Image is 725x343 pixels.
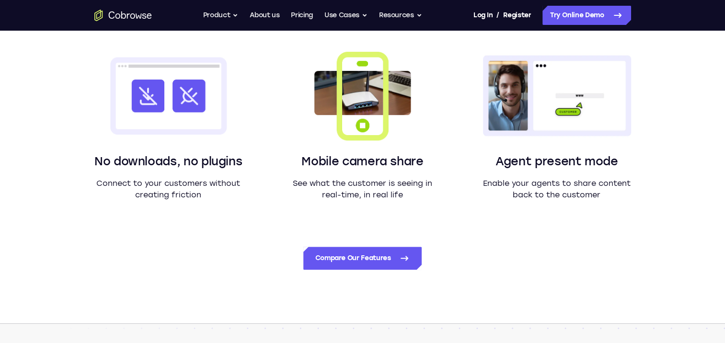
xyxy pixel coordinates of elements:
p: Connect to your customers without creating friction [94,178,242,201]
button: Resources [379,6,422,25]
span: / [496,10,499,21]
a: Pricing [291,6,313,25]
a: Log In [473,6,493,25]
a: Register [503,6,531,25]
a: Go to the home page [94,10,152,21]
a: Try Online Demo [542,6,631,25]
button: Use Cases [324,6,368,25]
a: Compare Our Features [303,247,421,270]
img: An image representation of a mobile phone capturing video from its camera [288,50,437,141]
a: About us [250,6,279,25]
p: See what the customer is seeing in real-time, in real life [288,178,437,201]
img: A browser window with two icons crossed out: download and plugin [94,50,242,141]
h3: Mobile camera share [288,153,437,170]
h3: No downloads, no plugins [94,153,242,170]
img: An agent to the left presenting their screen to a customer [483,50,631,141]
h3: Agent present mode [483,153,631,170]
p: Enable your agents to share content back to the customer [483,178,631,201]
button: Product [203,6,239,25]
